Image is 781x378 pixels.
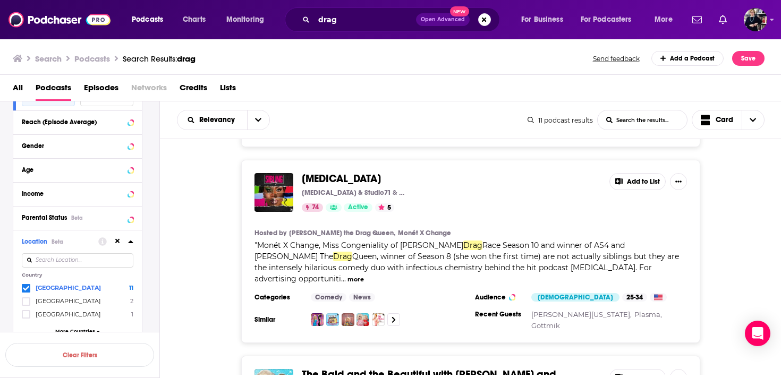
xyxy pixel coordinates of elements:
h3: Recent Guests [475,310,523,319]
a: Gottmik [531,321,560,330]
button: open menu [647,11,686,28]
span: Networks [131,79,167,101]
span: 74 [312,202,319,213]
img: Hi Jinkx! with Jinkx Monsoon [372,313,385,326]
span: Active [348,202,368,213]
span: Queen, winner of Season 8 (she won the first time) are not actually siblings but they are the int... [254,252,679,283]
span: Relevancy [199,116,239,124]
button: more [347,275,364,284]
span: For Podcasters [581,12,632,27]
img: VERY DELTA with Delta Work [342,313,354,326]
a: 74 [302,203,323,212]
span: [GEOGRAPHIC_DATA] [36,311,101,318]
button: open menu [514,11,576,28]
button: Reach (Episode Average) [22,115,133,128]
div: Open Intercom Messenger [745,321,770,346]
button: open menu [574,11,647,28]
span: Lists [220,79,236,101]
img: The Bald and the Beautiful with Trixie and Katya [356,313,369,326]
a: All [13,79,23,101]
span: 11 [129,284,133,291]
span: Podcasts [132,12,163,27]
a: Monét X Change [398,229,451,237]
span: [MEDICAL_DATA] [302,172,381,185]
span: Monét X Change, Miss Congeniality of [PERSON_NAME] [257,240,463,250]
button: open menu [247,110,269,130]
h4: Hosted by [254,229,286,237]
h3: Similar [254,315,302,324]
div: [DEMOGRAPHIC_DATA] [531,293,619,302]
span: Drag [463,240,482,250]
span: Monitoring [226,12,264,27]
button: Add to List [609,173,666,190]
span: drag [177,54,196,64]
span: Drag [333,252,352,261]
button: Send feedback [590,54,643,63]
div: 25-34 [622,293,647,302]
img: Race Chaser with Alaska & Willam [311,313,324,326]
a: Charts [176,11,212,28]
span: ... [341,274,346,283]
div: Income [22,190,124,197]
button: Choose View [692,110,765,130]
span: [GEOGRAPHIC_DATA] [36,284,101,291]
span: Race Season 10 and winner of AS4 and [PERSON_NAME] The [254,240,625,261]
button: LocationBeta [22,235,98,248]
a: [MEDICAL_DATA] [302,173,381,185]
a: [PERSON_NAME][US_STATE], [531,310,632,319]
a: Add a Podcast [651,51,724,66]
div: Beta [71,214,83,221]
div: Gender [22,142,124,150]
h3: Podcasts [74,54,110,64]
span: Charts [183,12,206,27]
button: Save [732,51,765,66]
div: Search Results: [123,54,196,64]
button: open menu [124,11,177,28]
span: 2 [130,297,133,305]
span: Location [22,238,47,245]
img: Podchaser - Follow, Share and Rate Podcasts [9,10,111,30]
span: Parental Status [22,214,67,221]
button: Age [22,163,133,176]
span: New [450,6,469,16]
button: Show More Button [670,173,687,190]
button: Parental StatusBeta [22,211,133,224]
button: Show profile menu [744,8,767,31]
span: Open Advanced [421,17,465,22]
a: Credits [180,79,207,101]
button: open menu [177,116,247,124]
a: Comedy [311,293,346,302]
a: [PERSON_NAME] the Drag Queen, [289,229,395,237]
button: Income [22,187,133,200]
span: " [254,240,679,283]
a: Sloppy Seconds with Big Dipper & Meatball [326,313,339,326]
span: Podcasts [36,79,71,101]
span: More [655,12,673,27]
a: Plasma, [634,310,662,319]
button: More Countries [22,328,133,334]
a: News [349,293,375,302]
input: Search podcasts, credits, & more... [314,11,416,28]
p: Country [22,272,133,278]
div: Beta [52,238,63,245]
h3: Audience [475,293,523,302]
div: Reach (Episode Average) [22,118,124,126]
span: 1 [131,311,133,318]
a: Episodes [84,79,118,101]
button: 5 [375,203,394,212]
button: Clear Filters [5,343,154,367]
a: Show notifications dropdown [715,11,731,29]
h3: Categories [254,293,302,302]
a: Sibling Rivalry [254,173,293,212]
div: 11 podcast results [528,116,593,124]
img: User Profile [744,8,767,31]
span: For Business [521,12,563,27]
